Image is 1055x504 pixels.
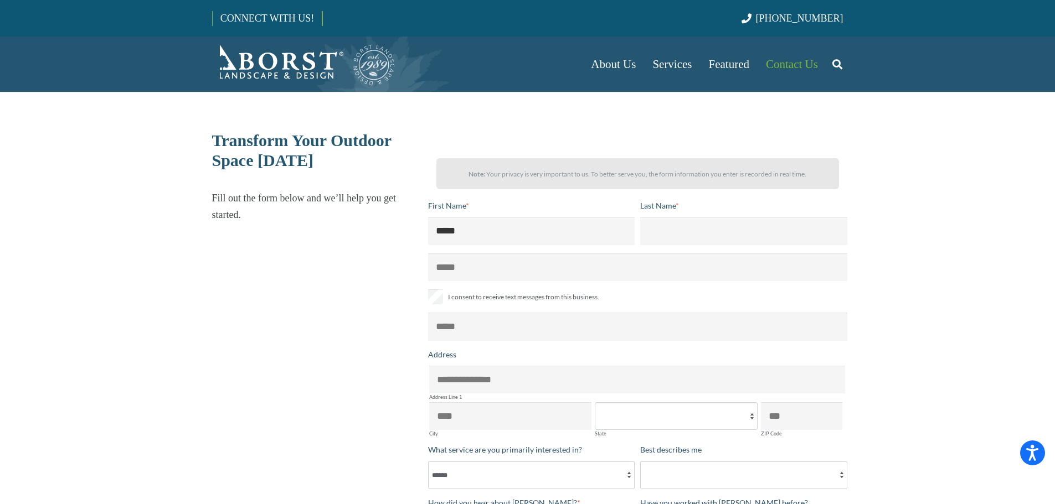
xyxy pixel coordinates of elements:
[212,190,419,223] p: Fill out the form below and we’ll help you get started.
[212,131,392,169] span: Transform Your Outdoor Space [DATE]
[469,170,485,178] strong: Note:
[640,445,702,454] span: Best describes me
[428,289,443,304] input: I consent to receive text messages from this business.
[212,42,396,86] a: Borst-Logo
[652,58,692,71] span: Services
[446,166,829,183] p: Your privacy is very important to us. To better serve you, the form information you enter is reco...
[428,201,466,210] span: First Name
[756,13,843,24] span: [PHONE_NUMBER]
[644,37,700,92] a: Services
[766,58,818,71] span: Contact Us
[429,431,592,436] label: City
[429,394,845,399] label: Address Line 1
[640,201,676,210] span: Last Name
[761,431,842,436] label: ZIP Code
[428,350,456,359] span: Address
[591,58,636,71] span: About Us
[640,461,847,489] select: Best describes me
[428,217,635,245] input: First Name*
[583,37,644,92] a: About Us
[826,50,848,78] a: Search
[701,37,758,92] a: Featured
[213,5,322,32] a: CONNECT WITH US!
[428,445,582,454] span: What service are you primarily interested in?
[595,431,758,436] label: State
[640,217,847,245] input: Last Name*
[758,37,826,92] a: Contact Us
[448,290,599,304] span: I consent to receive text messages from this business.
[428,461,635,489] select: What service are you primarily interested in?
[742,13,843,24] a: [PHONE_NUMBER]
[709,58,749,71] span: Featured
